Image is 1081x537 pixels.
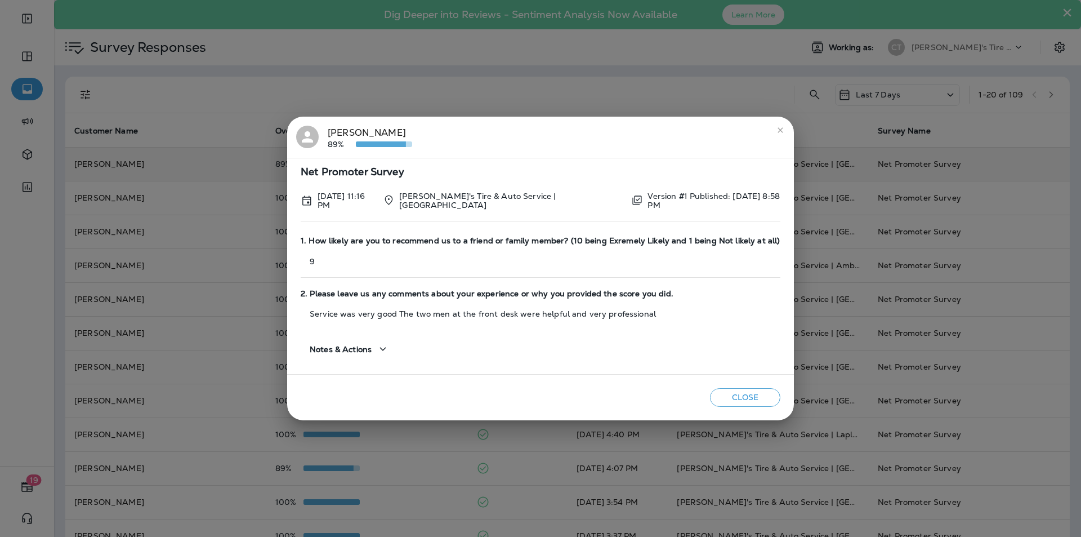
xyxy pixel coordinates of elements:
span: 2. Please leave us any comments about your experience or why you provided the score you did. [301,289,780,299]
p: [PERSON_NAME]'s Tire & Auto Service | [GEOGRAPHIC_DATA] [399,192,622,210]
button: Notes & Actions [301,333,399,365]
p: Service was very good The two men at the front desk were helpful and very professional [301,309,780,318]
p: Sep 24, 2025 11:16 PM [318,192,374,210]
p: 9 [301,257,780,266]
p: Version #1 Published: [DATE] 8:58 PM [647,192,780,210]
div: [PERSON_NAME] [328,126,412,149]
span: 1. How likely are you to recommend us to a friend or family member? (10 being Exremely Likely and... [301,236,780,246]
button: close [771,121,789,139]
span: Net Promoter Survey [301,167,780,177]
span: Notes & Actions [310,345,372,354]
p: 89% [328,140,356,149]
button: Close [710,388,780,407]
